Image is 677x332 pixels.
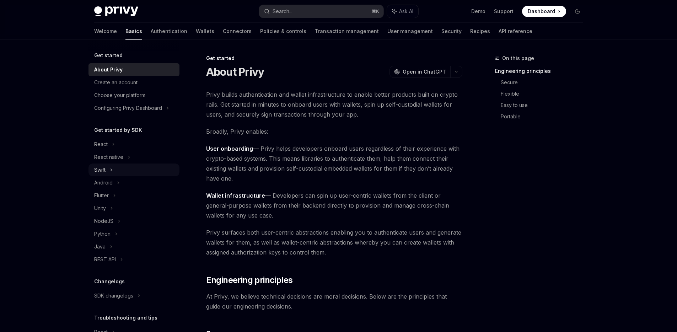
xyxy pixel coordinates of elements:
[94,277,125,286] h5: Changelogs
[206,127,462,136] span: Broadly, Privy enables:
[88,63,179,76] a: About Privy
[151,23,187,40] a: Authentication
[94,65,123,74] div: About Privy
[94,140,108,149] div: React
[206,192,265,199] strong: Wallet infrastructure
[206,145,253,152] strong: User onboarding
[206,274,293,286] span: Engineering principles
[441,23,462,40] a: Security
[260,23,306,40] a: Policies & controls
[94,291,133,300] div: SDK changelogs
[94,23,117,40] a: Welcome
[273,7,292,16] div: Search...
[94,204,106,213] div: Unity
[501,88,589,100] a: Flexible
[206,227,462,257] span: Privy surfaces both user-centric abstractions enabling you to authenticate users and generate wal...
[94,217,113,225] div: NodeJS
[94,91,145,100] div: Choose your platform
[501,111,589,122] a: Portable
[94,178,113,187] div: Android
[403,68,446,75] span: Open in ChatGPT
[125,23,142,40] a: Basics
[94,314,157,322] h5: Troubleshooting and tips
[206,144,462,183] span: — Privy helps developers onboard users regardless of their experience with crypto-based systems. ...
[501,100,589,111] a: Easy to use
[206,291,462,311] span: At Privy, we believe technical decisions are moral decisions. Below are the principles that guide...
[206,90,462,119] span: Privy builds authentication and wallet infrastructure to enable better products built on crypto r...
[502,54,534,63] span: On this page
[501,77,589,88] a: Secure
[206,191,462,220] span: — Developers can spin up user-centric wallets from the client or general-purpose wallets from the...
[94,51,123,60] h5: Get started
[572,6,583,17] button: Toggle dark mode
[206,55,462,62] div: Get started
[94,6,138,16] img: dark logo
[495,65,589,77] a: Engineering principles
[88,89,179,102] a: Choose your platform
[94,104,162,112] div: Configuring Privy Dashboard
[94,153,123,161] div: React native
[223,23,252,40] a: Connectors
[94,126,142,134] h5: Get started by SDK
[259,5,383,18] button: Search...⌘K
[471,8,485,15] a: Demo
[94,242,106,251] div: Java
[494,8,514,15] a: Support
[399,8,413,15] span: Ask AI
[389,66,450,78] button: Open in ChatGPT
[387,23,433,40] a: User management
[470,23,490,40] a: Recipes
[499,23,532,40] a: API reference
[88,76,179,89] a: Create an account
[94,255,116,264] div: REST API
[196,23,214,40] a: Wallets
[94,191,109,200] div: Flutter
[94,166,106,174] div: Swift
[315,23,379,40] a: Transaction management
[206,65,264,78] h1: About Privy
[94,78,138,87] div: Create an account
[94,230,111,238] div: Python
[372,9,379,14] span: ⌘ K
[387,5,418,18] button: Ask AI
[528,8,555,15] span: Dashboard
[522,6,566,17] a: Dashboard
